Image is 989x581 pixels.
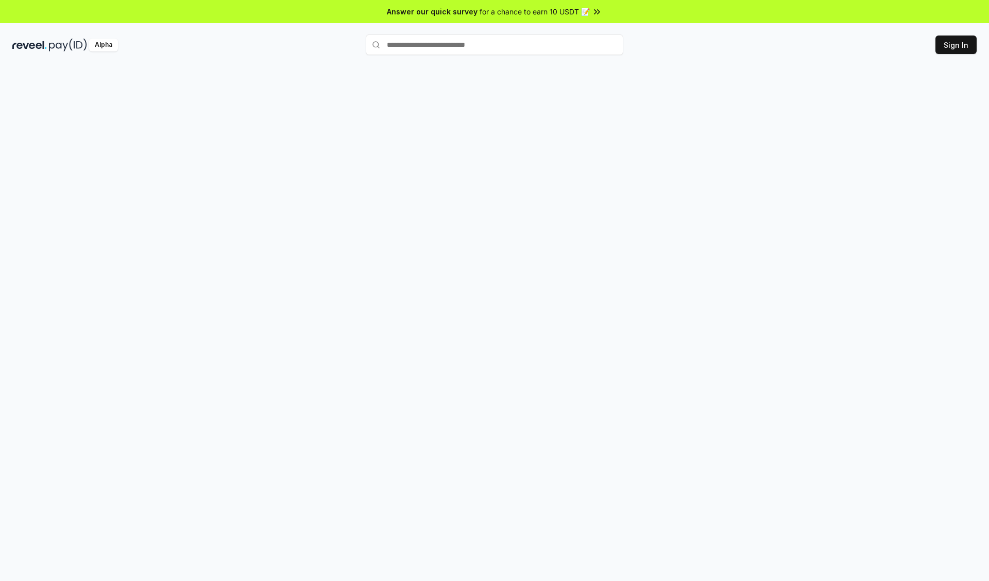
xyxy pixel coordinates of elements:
span: Answer our quick survey [387,6,478,17]
button: Sign In [935,36,977,54]
div: Alpha [89,39,118,51]
img: reveel_dark [12,39,47,51]
img: pay_id [49,39,87,51]
span: for a chance to earn 10 USDT 📝 [480,6,590,17]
